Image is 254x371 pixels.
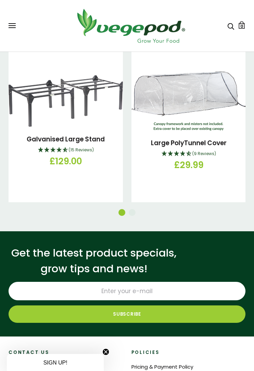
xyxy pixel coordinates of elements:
[238,21,245,29] a: Cart
[131,350,246,355] h2: Policies
[227,22,234,29] a: Search
[102,348,109,355] button: Close teaser
[71,7,190,45] img: Vegepod
[137,150,241,159] div: 4.44 Stars - 9 Reviews
[9,245,179,277] p: Get the latest product specials, grow tips and news!
[192,151,216,156] span: (9 Reviews)
[240,23,243,29] span: 0
[9,282,245,300] input: Enter your e-mail
[118,209,125,216] button: 1
[131,71,246,130] img: Large PolyTunnel Cover
[14,146,118,155] div: 4.67 Stars - 15 Reviews
[9,305,245,323] input: Subscribe
[69,147,94,153] span: (15 Reviews)
[27,135,105,144] a: Galvanised Large Stand
[43,360,67,366] span: SIGN UP!
[7,354,104,371] div: SIGN UP!Close teaser
[50,155,82,168] span: £129.00
[151,138,227,148] a: Large PolyTunnel Cover
[131,363,193,370] a: Pricing & Payment Policy
[9,75,123,126] img: Galvanised Large Stand
[129,209,136,216] button: 2
[9,350,123,355] h2: Contact Us
[174,159,203,172] span: £29.99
